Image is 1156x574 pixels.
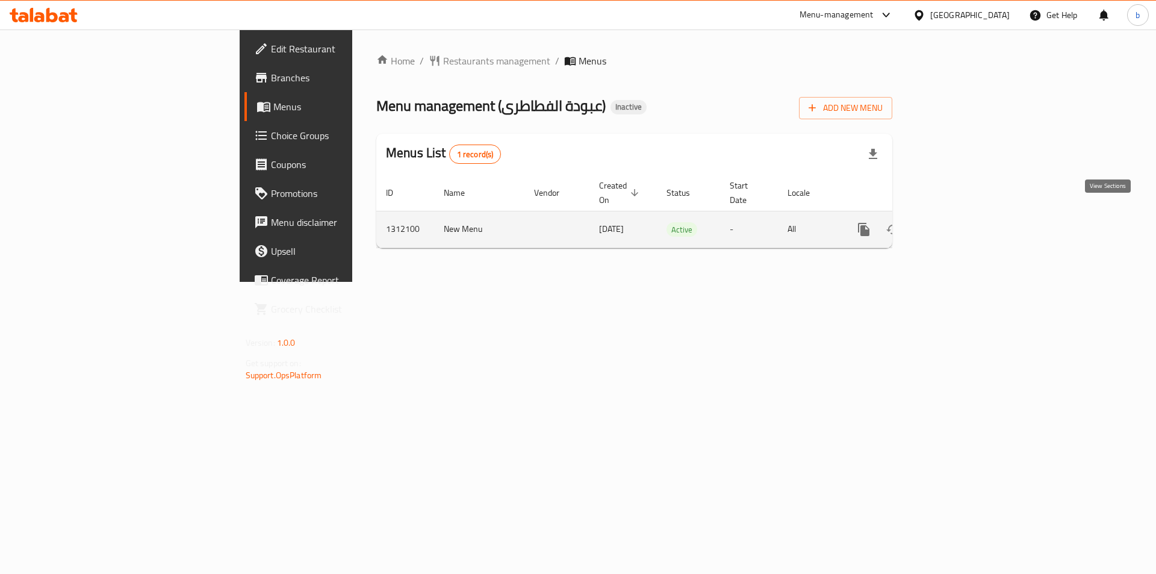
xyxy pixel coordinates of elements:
[720,211,778,248] td: -
[244,121,433,150] a: Choice Groups
[273,99,423,114] span: Menus
[840,175,975,211] th: Actions
[443,54,550,68] span: Restaurants management
[271,244,423,258] span: Upsell
[271,157,423,172] span: Coupons
[244,63,433,92] a: Branches
[555,54,559,68] li: /
[244,266,433,295] a: Coverage Report
[434,211,524,248] td: New Menu
[246,367,322,383] a: Support.OpsPlatform
[534,186,575,200] span: Vendor
[730,178,763,207] span: Start Date
[376,92,606,119] span: Menu management ( عبودة الفطاطرى )
[667,186,706,200] span: Status
[930,8,1010,22] div: [GEOGRAPHIC_DATA]
[376,54,892,68] nav: breadcrumb
[271,70,423,85] span: Branches
[800,8,874,22] div: Menu-management
[429,54,550,68] a: Restaurants management
[799,97,892,119] button: Add New Menu
[244,34,433,63] a: Edit Restaurant
[244,179,433,208] a: Promotions
[599,178,642,207] span: Created On
[778,211,840,248] td: All
[244,92,433,121] a: Menus
[271,186,423,201] span: Promotions
[611,102,647,112] span: Inactive
[599,221,624,237] span: [DATE]
[1136,8,1140,22] span: b
[244,237,433,266] a: Upsell
[788,186,825,200] span: Locale
[859,140,887,169] div: Export file
[667,223,697,237] span: Active
[271,273,423,287] span: Coverage Report
[271,302,423,316] span: Grocery Checklist
[376,175,975,248] table: enhanced table
[246,355,301,371] span: Get support on:
[450,149,501,160] span: 1 record(s)
[386,144,501,164] h2: Menus List
[246,335,275,351] span: Version:
[449,145,502,164] div: Total records count
[244,295,433,323] a: Grocery Checklist
[271,215,423,229] span: Menu disclaimer
[277,335,296,351] span: 1.0.0
[444,186,480,200] span: Name
[809,101,883,116] span: Add New Menu
[386,186,409,200] span: ID
[271,42,423,56] span: Edit Restaurant
[271,128,423,143] span: Choice Groups
[611,100,647,114] div: Inactive
[244,208,433,237] a: Menu disclaimer
[850,215,878,244] button: more
[244,150,433,179] a: Coupons
[579,54,606,68] span: Menus
[878,215,907,244] button: Change Status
